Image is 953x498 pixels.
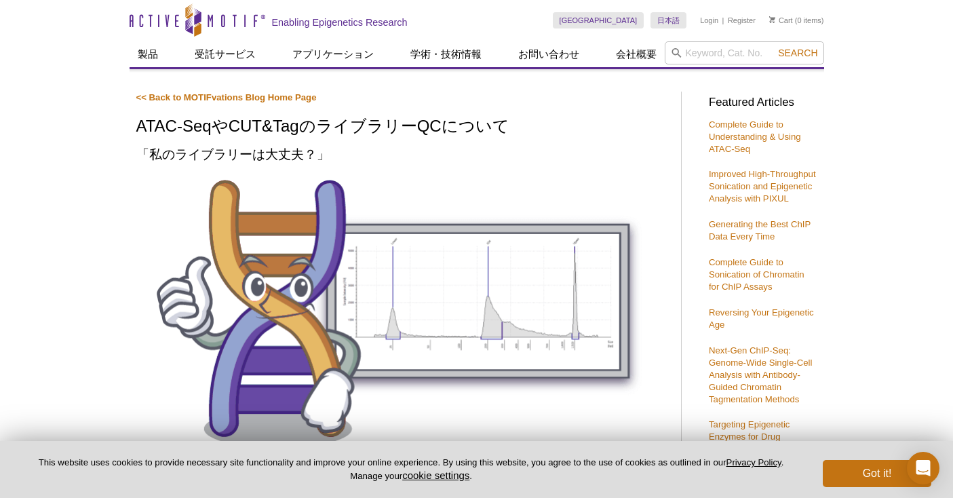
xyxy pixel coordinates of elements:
a: Generating the Best ChIP Data Every Time [709,219,811,242]
a: Login [700,16,718,25]
h3: Featured Articles [709,97,817,109]
img: Library QC for ATAC-Seq and CUT&Tag [136,174,667,454]
img: Your Cart [769,16,775,23]
li: (0 items) [769,12,824,28]
a: 製品 [130,41,166,67]
a: Improved High-Throughput Sonication and Epigenetic Analysis with PIXUL [709,169,816,204]
a: Privacy Policy [726,457,781,467]
a: << Back to MOTIFvations Blog Home Page [136,92,317,102]
a: お問い合わせ [510,41,587,67]
h2: Enabling Epigenetics Research [272,16,408,28]
button: Got it! [823,460,931,487]
p: This website uses cookies to provide necessary site functionality and improve your online experie... [22,457,800,482]
a: 受託サービス [187,41,264,67]
h1: ATAC-SeqやCUT&TagのライブラリーQCについて [136,117,667,137]
a: Targeting Epigenetic Enzymes for Drug Discovery & Development [709,419,812,454]
h2: 「私のライブラリーは大丈夫？」 [136,145,667,164]
a: Complete Guide to Sonication of Chromatin for ChIP Assays [709,257,804,292]
input: Keyword, Cat. No. [665,41,824,64]
button: Search [774,47,821,59]
div: Open Intercom Messenger [907,452,939,484]
button: cookie settings [402,470,469,481]
a: [GEOGRAPHIC_DATA] [553,12,644,28]
a: 日本語 [650,12,686,28]
a: アプリケーション [284,41,382,67]
a: Cart [769,16,793,25]
a: Complete Guide to Understanding & Using ATAC-Seq [709,119,801,154]
a: 学術・技術情報 [402,41,490,67]
a: Reversing Your Epigenetic Age [709,307,814,330]
a: 会社概要 [608,41,665,67]
li: | [722,12,724,28]
a: Register [728,16,756,25]
span: Search [778,47,817,58]
a: Next-Gen ChIP-Seq: Genome-Wide Single-Cell Analysis with Antibody-Guided Chromatin Tagmentation M... [709,345,812,404]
